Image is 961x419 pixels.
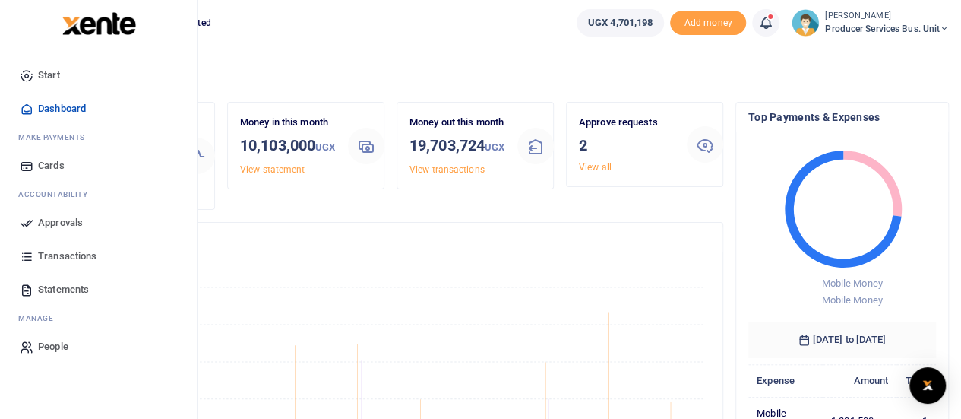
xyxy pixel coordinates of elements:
[38,101,86,116] span: Dashboard
[38,215,83,230] span: Approvals
[577,9,664,37] a: UGX 4,701,198
[823,364,897,397] th: Amount
[579,115,675,131] p: Approve requests
[12,273,185,306] a: Statements
[12,59,185,92] a: Start
[12,306,185,330] li: M
[571,9,670,37] li: Wallet ballance
[409,164,485,175] a: View transactions
[825,10,949,23] small: [PERSON_NAME]
[12,206,185,240] a: Approvals
[821,294,882,306] span: Mobile Money
[896,364,936,397] th: Txns
[909,367,946,404] div: Open Intercom Messenger
[748,109,936,125] h4: Top Payments & Expenses
[670,11,746,36] li: Toup your wallet
[38,158,65,173] span: Cards
[409,134,505,159] h3: 19,703,724
[61,17,136,28] a: logo-small logo-large logo-large
[825,22,949,36] span: Producer Services Bus. Unit
[588,15,653,30] span: UGX 4,701,198
[12,183,185,206] li: Ac
[579,134,675,157] h3: 2
[240,134,336,159] h3: 10,103,000
[792,9,949,37] a: profile-user [PERSON_NAME] Producer Services Bus. Unit
[12,125,185,149] li: M
[30,189,87,200] span: countability
[12,92,185,125] a: Dashboard
[485,141,504,153] small: UGX
[12,330,185,363] a: People
[315,141,335,153] small: UGX
[12,149,185,183] a: Cards
[240,164,305,175] a: View statement
[748,322,936,358] h6: [DATE] to [DATE]
[26,313,54,324] span: anage
[71,229,710,246] h4: Transactions Overview
[38,249,96,264] span: Transactions
[38,339,68,354] span: People
[670,16,746,27] a: Add money
[240,115,336,131] p: Money in this month
[12,240,185,273] a: Transactions
[58,65,949,82] h4: Hello [PERSON_NAME]
[748,364,823,397] th: Expense
[821,278,882,289] span: Mobile Money
[670,11,746,36] span: Add money
[579,162,612,173] a: View all
[792,9,819,37] img: profile-user
[26,132,85,143] span: ake Payments
[62,12,136,35] img: logo-large
[38,68,60,83] span: Start
[409,115,505,131] p: Money out this month
[38,282,89,297] span: Statements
